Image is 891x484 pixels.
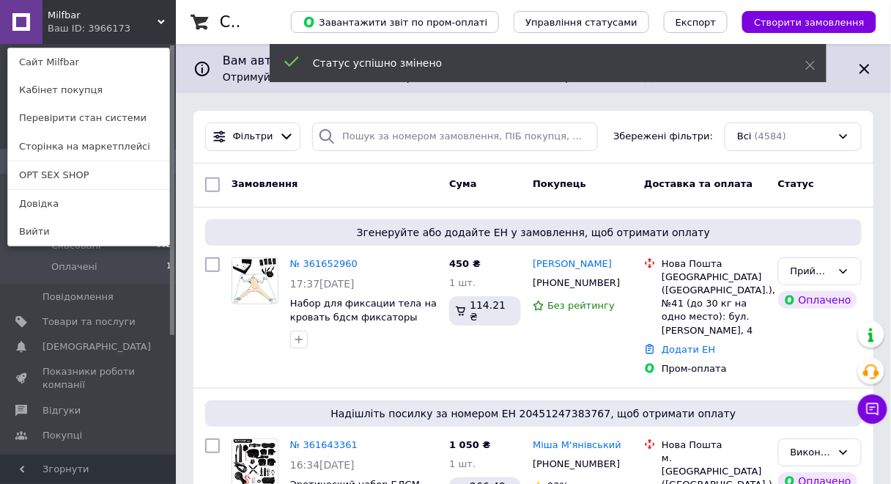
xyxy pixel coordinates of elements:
span: 450 ₴ [449,258,481,269]
a: OPT SEX SHOP [8,161,169,189]
div: [PHONE_NUMBER] [530,274,621,293]
span: Фільтри [233,130,273,144]
div: Статус успішно змінено [313,56,769,70]
div: [PHONE_NUMBER] [530,455,621,474]
a: Вийти [8,218,169,246]
span: Відгуки [42,404,81,417]
a: Набор для фиксации тела на кровать бдсм фиксаторы для привязывания к кровати распорки рук и ног [290,298,437,350]
span: Всі [737,130,752,144]
div: 114.21 ₴ [449,296,521,326]
div: Прийнято [791,264,832,279]
div: Виконано [791,445,832,461]
a: № 361652960 [290,258,358,269]
a: Сайт Milfbar [8,48,169,76]
span: Milfbar [48,9,158,22]
a: Міша М'янівський [533,439,621,452]
span: Замовлення [232,178,297,189]
button: Управління статусами [514,11,649,33]
span: 1 шт. [449,458,476,469]
span: Вам автоматично підключено "Оплатити частинами від Rozetka" на 2 платежі. [223,53,844,70]
span: Доставка та оплата [644,178,753,189]
span: Каталог ProSale [42,454,122,467]
span: Оплачені [51,260,97,274]
span: Надішліть посилку за номером ЕН 20451247383767, щоб отримати оплату [211,406,856,421]
span: Завантажити звіт по пром-оплаті [303,15,487,29]
a: Створити замовлення [728,16,876,27]
span: 16:34[DATE] [290,459,355,471]
button: Завантажити звіт по пром-оплаті [291,11,499,33]
div: Пром-оплата [662,362,766,375]
a: Додати ЕН [662,344,715,355]
button: Чат з покупцем [858,395,887,424]
span: Експорт [676,17,717,28]
span: Отримуйте нові замовлення та обробляйте їх так само, як і з Пром-оплатою. [223,71,709,83]
a: Кабінет покупця [8,76,169,104]
a: Перевірити стан системи [8,104,169,132]
span: Згенеруйте або додайте ЕН у замовлення, щоб отримати оплату [211,225,856,240]
h1: Список замовлень [220,13,369,31]
span: Показники роботи компанії [42,365,136,392]
div: [GEOGRAPHIC_DATA] ([GEOGRAPHIC_DATA].), №41 (до 30 кг на одно место): бул. [PERSON_NAME], 4 [662,271,766,337]
span: 1 шт. [449,277,476,288]
button: Створити замовлення [742,11,876,33]
a: Фото товару [232,257,278,304]
img: Фото товару [232,258,278,304]
div: Нова Пошта [662,439,766,452]
span: Повідомлення [42,290,114,304]
div: Оплачено [778,291,857,309]
div: Ваш ID: 3966173 [48,22,109,35]
span: Управління статусами [525,17,637,28]
span: Збережені фільтри: [613,130,713,144]
span: Покупці [42,429,82,442]
span: Товари та послуги [42,315,136,329]
span: Створити замовлення [754,17,865,28]
input: Пошук за номером замовлення, ПІБ покупця, номером телефону, Email, номером накладної [312,122,597,151]
span: 1 050 ₴ [449,439,490,450]
span: 1 [166,260,171,274]
div: Нова Пошта [662,257,766,271]
span: [DEMOGRAPHIC_DATA] [42,340,151,353]
span: (4584) [755,131,786,142]
a: Сторінка на маркетплейсі [8,133,169,161]
a: № 361643361 [290,439,358,450]
span: Cума [449,178,476,189]
span: Покупець [533,178,586,189]
span: Статус [778,178,815,189]
a: [PERSON_NAME] [533,257,612,271]
a: Довідка [8,190,169,218]
button: Експорт [664,11,728,33]
span: Без рейтингу [547,300,615,311]
span: 17:37[DATE] [290,278,355,290]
